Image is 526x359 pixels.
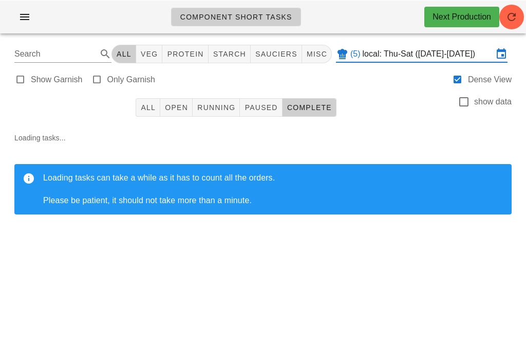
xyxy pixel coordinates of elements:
[350,48,363,59] div: (5)
[302,44,332,63] button: misc
[213,49,246,58] span: starch
[43,172,503,206] div: Loading tasks can take a while as it has to count all the orders. Please be patient, it should no...
[107,74,155,84] label: Only Garnish
[164,103,188,111] span: Open
[283,98,336,116] button: Complete
[474,96,512,106] label: show data
[140,103,156,111] span: All
[240,98,282,116] button: Paused
[116,49,131,58] span: All
[6,123,520,230] div: Loading tasks...
[160,98,193,116] button: Open
[166,49,203,58] span: protein
[136,98,160,116] button: All
[209,44,251,63] button: starch
[111,44,136,63] button: All
[31,74,83,84] label: Show Garnish
[197,103,235,111] span: Running
[162,44,208,63] button: protein
[244,103,277,111] span: Paused
[433,10,491,23] div: Next Production
[287,103,332,111] span: Complete
[180,12,292,21] span: Component Short Tasks
[136,44,163,63] button: veg
[140,49,158,58] span: veg
[193,98,240,116] button: Running
[171,7,301,26] a: Component Short Tasks
[306,49,327,58] span: misc
[255,49,297,58] span: sauciers
[468,74,512,84] label: Dense View
[251,44,302,63] button: sauciers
